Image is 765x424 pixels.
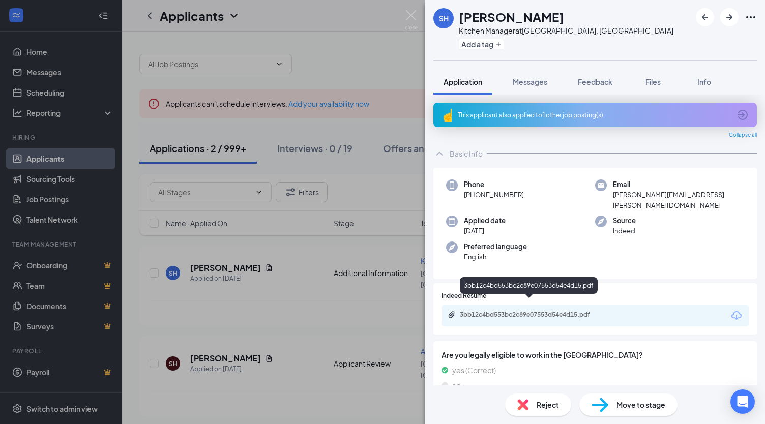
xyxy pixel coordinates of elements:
[450,148,483,159] div: Basic Info
[452,380,461,391] span: no
[444,77,482,86] span: Application
[720,8,739,26] button: ArrowRight
[464,179,524,190] span: Phone
[460,311,602,319] div: 3bb12c4bd553bc2c89e07553d54e4d15.pdf
[697,77,711,86] span: Info
[729,131,757,139] span: Collapse all
[448,311,456,319] svg: Paperclip
[459,25,673,36] div: Kitchen Manager at [GEOGRAPHIC_DATA], [GEOGRAPHIC_DATA]
[439,13,449,23] div: SH
[578,77,612,86] span: Feedback
[513,77,547,86] span: Messages
[464,226,506,236] span: [DATE]
[645,77,661,86] span: Files
[495,41,502,47] svg: Plus
[464,216,506,226] span: Applied date
[613,190,744,210] span: [PERSON_NAME][EMAIL_ADDRESS][PERSON_NAME][DOMAIN_NAME]
[745,11,757,23] svg: Ellipses
[464,241,527,252] span: Preferred language
[464,252,527,262] span: English
[442,291,486,301] span: Indeed Resume
[537,399,559,410] span: Reject
[730,389,755,414] div: Open Intercom Messenger
[613,226,636,236] span: Indeed
[616,399,665,410] span: Move to stage
[613,216,636,226] span: Source
[448,311,612,320] a: Paperclip3bb12c4bd553bc2c89e07553d54e4d15.pdf
[442,349,749,360] span: Are you legally eligible to work in the [GEOGRAPHIC_DATA]?
[696,8,714,26] button: ArrowLeftNew
[459,39,504,49] button: PlusAdd a tag
[459,8,564,25] h1: [PERSON_NAME]
[464,190,524,200] span: [PHONE_NUMBER]
[730,310,743,322] svg: Download
[613,179,744,190] span: Email
[458,111,730,119] div: This applicant also applied to 1 other job posting(s)
[737,109,749,121] svg: ArrowCircle
[433,147,446,160] svg: ChevronUp
[723,11,735,23] svg: ArrowRight
[460,277,598,294] div: 3bb12c4bd553bc2c89e07553d54e4d15.pdf
[452,365,496,376] span: yes (Correct)
[699,11,711,23] svg: ArrowLeftNew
